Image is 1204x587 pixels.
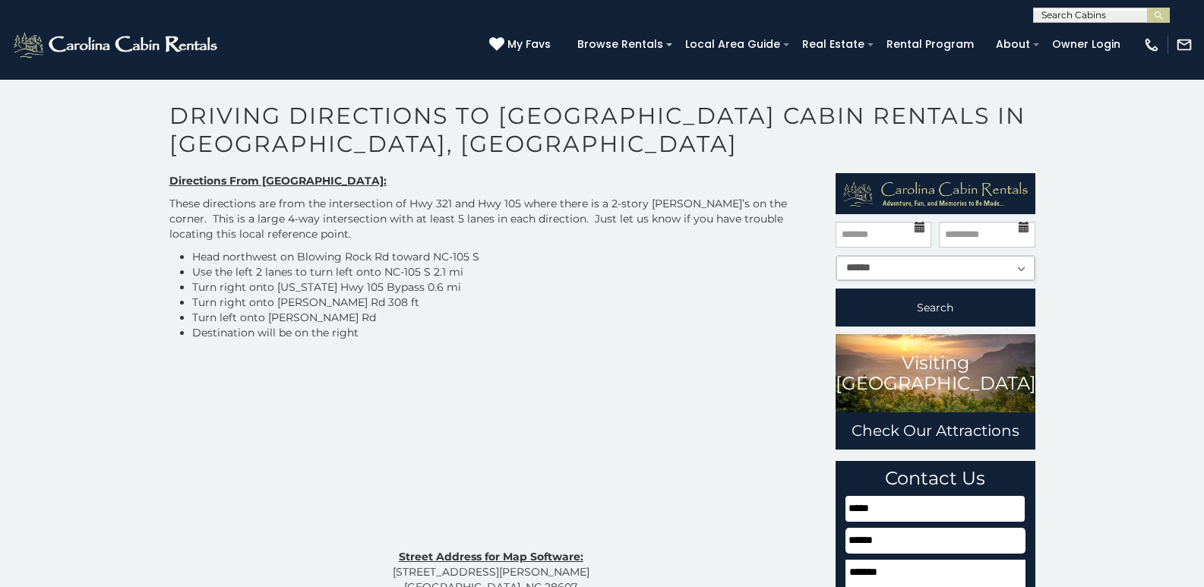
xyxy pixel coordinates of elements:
h3: Contact Us [845,469,1025,488]
a: Check Our Attractions [836,412,1035,450]
li: Turn left onto [PERSON_NAME] Rd [192,310,814,325]
img: mail-regular-white.png [1176,36,1193,53]
img: White-1-2.png [11,30,222,60]
u: Directions From [GEOGRAPHIC_DATA]: [169,174,387,188]
h3: Visiting [GEOGRAPHIC_DATA] [836,353,1035,393]
li: Destination will be on the right [192,325,814,340]
a: Rental Program [879,33,981,56]
a: Local Area Guide [678,33,788,56]
p: These directions are from the intersection of Hwy 321 and Hwy 105 where there is a 2-story [PERSO... [169,196,814,241]
a: Browse Rentals [570,33,671,56]
span: My Favs [507,36,551,52]
a: Real Estate [795,33,872,56]
a: Owner Login [1044,33,1128,56]
button: Search [836,289,1035,327]
img: phone-regular-white.png [1143,36,1160,53]
a: My Favs [489,36,555,53]
a: About [988,33,1038,56]
h1: Driving Directions to [GEOGRAPHIC_DATA] Cabin Rentals in [GEOGRAPHIC_DATA], [GEOGRAPHIC_DATA] [158,102,1047,173]
li: Turn right onto [US_STATE] Hwy 105 Bypass 0.6 mi [192,279,814,295]
li: Use the left 2 lanes to turn left onto NC-105 S 2.1 mi [192,264,814,279]
u: Street Address for Map Software: [399,550,583,563]
li: Turn right onto [PERSON_NAME] Rd 308 ft [192,295,814,310]
li: Head northwest on Blowing Rock Rd toward NC-105 S [192,249,814,264]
